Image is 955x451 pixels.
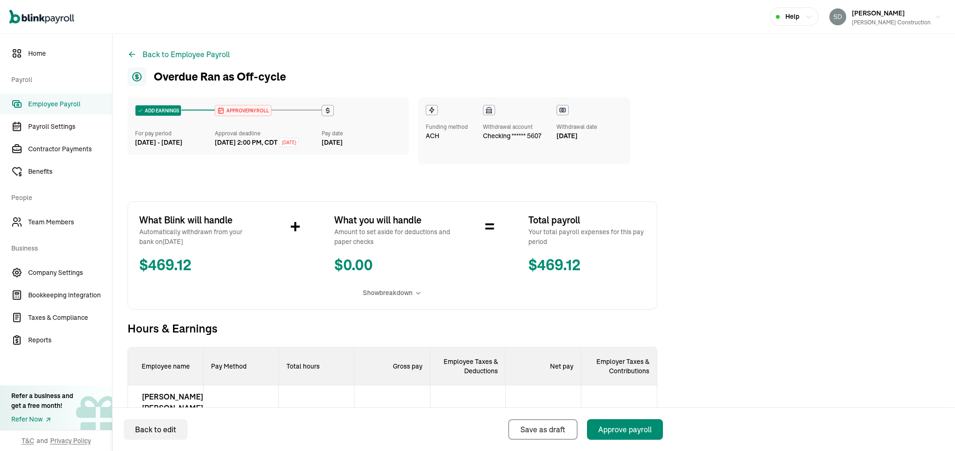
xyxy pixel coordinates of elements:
[556,123,597,131] div: Withdrawal date
[826,5,946,29] button: [PERSON_NAME][PERSON_NAME] Construction
[139,254,256,277] span: $ 469.12
[363,288,413,298] span: Show breakdown
[22,436,34,445] span: T&C
[426,131,439,141] span: ACH
[28,49,112,59] span: Home
[520,424,565,435] div: Save as draft
[28,313,112,323] span: Taxes & Compliance
[11,184,106,210] span: People
[334,227,451,247] span: Amount to set aside for deductions and paper checks
[11,66,106,92] span: Payroll
[28,144,112,154] span: Contractor Payments
[28,335,112,345] span: Reports
[598,424,652,435] div: Approve payroll
[139,213,256,227] span: What Blink will handle
[28,217,112,227] span: Team Members
[135,424,176,435] div: Back to edit
[528,213,646,227] span: Total payroll
[128,347,203,385] p: Employee name
[203,347,279,385] p: Pay Method
[135,129,215,138] div: For pay period
[785,12,799,22] span: Help
[322,129,401,138] div: Pay date
[50,436,91,445] span: Privacy Policy
[139,227,256,247] span: Automatically withdrawn from your bank on [DATE]
[852,18,931,27] div: [PERSON_NAME] Construction
[28,99,112,109] span: Employee Payroll
[279,347,354,385] p: Total hours
[215,138,278,148] div: [DATE] 2:00 PM, CDT
[852,9,905,17] span: [PERSON_NAME]
[528,227,646,247] span: Your total payroll expenses for this pay period
[28,290,112,300] span: Bookkeeping Integration
[215,129,317,138] div: Approval deadline
[11,414,73,424] a: Refer Now
[28,167,112,177] span: Benefits
[334,213,451,227] span: What you will handle
[124,419,188,440] button: Back to edit
[28,268,112,278] span: Company Settings
[142,391,203,425] span: [PERSON_NAME] [PERSON_NAME] [PERSON_NAME]
[11,234,106,260] span: Business
[128,321,657,336] span: Hours & Earnings
[770,7,819,26] button: Help
[556,131,597,141] div: [DATE]
[485,213,495,241] span: =
[581,357,657,376] p: Employer Taxes & Contributions
[506,347,581,385] div: Net pay
[28,122,112,132] span: Payroll Settings
[11,391,73,411] div: Refer a business and get a free month!
[128,67,286,86] h1: Overdue Ran as Off-cycle
[430,357,505,376] p: Employee Taxes & Deductions
[334,254,451,277] span: $ 0.00
[135,105,181,116] div: ADD EARNINGS
[135,138,215,148] div: [DATE] - [DATE]
[483,123,541,131] div: Withdrawal account
[290,213,301,241] span: +
[908,406,955,451] iframe: Chat Widget
[225,107,269,114] span: APPROVE PAYROLL
[322,138,401,148] div: [DATE]
[587,419,663,440] button: Approve payroll
[528,254,646,277] span: $ 469.12
[426,123,468,131] div: Funding method
[508,419,578,440] button: Save as draft
[282,139,296,146] span: [DATE]
[354,347,430,385] div: Gross pay
[9,3,74,30] nav: Global
[128,49,230,60] button: Back to Employee Payroll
